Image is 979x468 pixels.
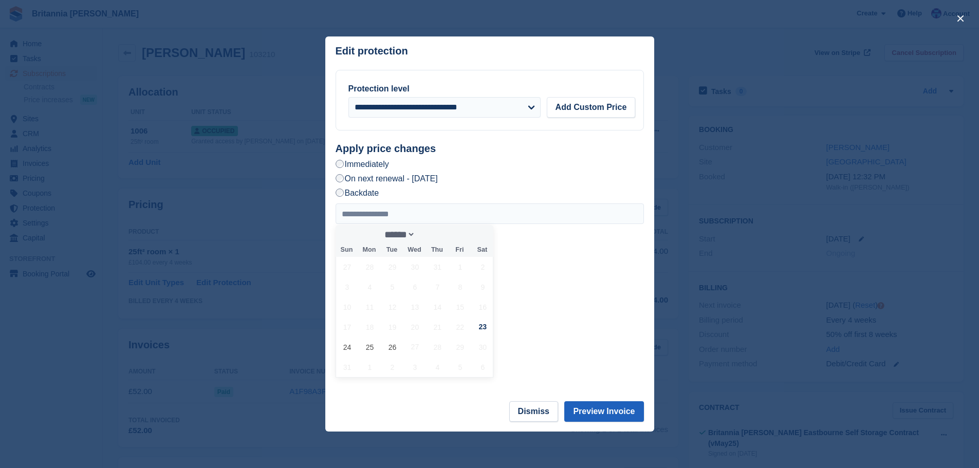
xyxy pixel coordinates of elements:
span: August 5, 2025 [382,277,402,297]
span: August 22, 2025 [450,317,470,337]
span: September 4, 2025 [428,357,448,377]
span: August 26, 2025 [382,337,402,357]
span: August 18, 2025 [360,317,380,337]
span: August 19, 2025 [382,317,402,337]
span: August 11, 2025 [360,297,380,317]
span: August 14, 2025 [428,297,448,317]
p: Edit protection [336,45,408,57]
span: September 5, 2025 [450,357,470,377]
select: Month [381,229,416,240]
span: September 1, 2025 [360,357,380,377]
label: On next renewal - [DATE] [336,173,438,184]
span: August 1, 2025 [450,257,470,277]
span: August 7, 2025 [428,277,448,297]
span: July 30, 2025 [405,257,425,277]
label: Backdate [336,188,379,198]
span: August 25, 2025 [360,337,380,357]
span: August 30, 2025 [473,337,493,357]
span: August 21, 2025 [428,317,448,337]
span: August 6, 2025 [405,277,425,297]
span: July 31, 2025 [428,257,448,277]
span: August 23, 2025 [473,317,493,337]
span: Fri [448,247,471,253]
input: Backdate [336,189,344,197]
span: Sun [336,247,358,253]
span: August 28, 2025 [428,337,448,357]
span: August 9, 2025 [473,277,493,297]
span: August 4, 2025 [360,277,380,297]
span: August 17, 2025 [337,317,357,337]
span: Thu [426,247,448,253]
span: September 3, 2025 [405,357,425,377]
label: Protection level [348,84,410,93]
span: Mon [358,247,380,253]
span: Tue [380,247,403,253]
span: August 20, 2025 [405,317,425,337]
button: Preview Invoice [564,401,643,422]
span: Wed [403,247,426,253]
input: Immediately [336,160,344,168]
button: Add Custom Price [547,97,636,118]
span: July 29, 2025 [382,257,402,277]
span: August 13, 2025 [405,297,425,317]
input: On next renewal - [DATE] [336,174,344,182]
strong: Apply price changes [336,143,436,154]
span: August 29, 2025 [450,337,470,357]
span: August 15, 2025 [450,297,470,317]
label: Immediately [336,159,389,170]
span: August 10, 2025 [337,297,357,317]
span: August 8, 2025 [450,277,470,297]
span: September 2, 2025 [382,357,402,377]
span: August 2, 2025 [473,257,493,277]
span: July 28, 2025 [360,257,380,277]
span: Sat [471,247,493,253]
span: September 6, 2025 [473,357,493,377]
span: August 16, 2025 [473,297,493,317]
span: August 27, 2025 [405,337,425,357]
button: close [952,10,969,27]
span: August 3, 2025 [337,277,357,297]
span: August 24, 2025 [337,337,357,357]
button: Dismiss [509,401,558,422]
span: August 31, 2025 [337,357,357,377]
span: August 12, 2025 [382,297,402,317]
span: July 27, 2025 [337,257,357,277]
